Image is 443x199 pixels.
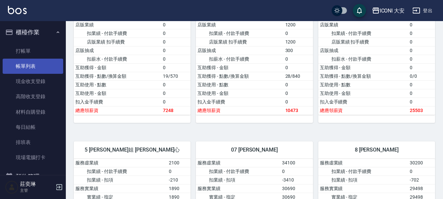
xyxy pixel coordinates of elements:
[74,106,161,115] td: 總應領薪資
[408,29,435,38] td: 0
[20,187,54,193] p: 主管
[408,98,435,106] td: 0
[408,38,435,46] td: 0
[196,159,280,167] td: 服務虛業績
[3,43,63,59] a: 打帳單
[280,176,313,184] td: -3410
[318,72,408,80] td: 互助獲得 - 點數/換算金額
[167,159,191,167] td: 2100
[408,106,435,115] td: 25503
[408,89,435,98] td: 0
[82,147,183,153] span: 5 [PERSON_NAME]姐 [PERSON_NAME]心
[74,98,161,106] td: 扣入金手續費
[318,98,408,106] td: 扣入金手續費
[3,89,63,104] a: 高階收支登錄
[318,159,408,167] td: 服務虛業績
[161,106,191,115] td: 7248
[280,167,313,176] td: 0
[3,168,63,185] button: 預約管理
[196,63,283,72] td: 互助獲得 - 金額
[196,184,280,193] td: 服務實業績
[20,181,54,187] h5: 莊奕琳
[284,89,313,98] td: 0
[3,135,63,150] a: 排班表
[167,184,191,193] td: 1890
[408,159,435,167] td: 30200
[408,167,435,176] td: 0
[318,184,408,193] td: 服務實業績
[318,106,408,115] td: 總應領薪資
[380,7,405,15] div: ICONI 大安
[196,20,283,29] td: 店販業績
[161,38,191,46] td: 0
[408,46,435,55] td: 0
[161,63,191,72] td: 0
[369,4,407,17] button: ICONI 大安
[3,150,63,165] a: 現場電腦打卡
[161,80,191,89] td: 0
[318,89,408,98] td: 互助使用 - 金額
[284,29,313,38] td: 0
[74,63,161,72] td: 互助獲得 - 金額
[196,167,280,176] td: 扣業績 - 付款手續費
[408,20,435,29] td: 0
[3,120,63,135] a: 每日結帳
[74,89,161,98] td: 互助使用 - 金額
[196,98,283,106] td: 扣入金手續費
[284,98,313,106] td: 0
[74,46,161,55] td: 店販抽成
[408,55,435,63] td: 0
[284,106,313,115] td: 10473
[3,74,63,89] a: 現金收支登錄
[318,38,408,46] td: 店販業績 扣手續費
[284,46,313,55] td: 300
[410,5,435,17] button: 登出
[318,176,408,184] td: 扣業績 - 扣項
[408,176,435,184] td: -702
[408,80,435,89] td: 0
[196,89,283,98] td: 互助使用 - 金額
[74,55,161,63] td: 扣薪水 - 付款手續費
[408,63,435,72] td: 0
[74,159,167,167] td: 服務虛業績
[196,176,280,184] td: 扣業績 - 扣項
[74,167,167,176] td: 扣業績 - 付款手續費
[3,59,63,74] a: 帳單列表
[196,46,283,55] td: 店販抽成
[284,63,313,72] td: 0
[408,184,435,193] td: 29498
[196,80,283,89] td: 互助使用 - 點數
[196,106,283,115] td: 總應領薪資
[5,181,18,194] img: Person
[161,20,191,29] td: 0
[161,98,191,106] td: 0
[196,55,283,63] td: 扣薪水 - 付款手續費
[161,29,191,38] td: 0
[3,104,63,120] a: 材料自購登錄
[74,20,161,29] td: 店販業績
[161,46,191,55] td: 0
[284,20,313,29] td: 1200
[284,80,313,89] td: 0
[318,63,408,72] td: 互助獲得 - 金額
[161,55,191,63] td: 0
[74,38,161,46] td: 店販業績 扣手續費
[74,80,161,89] td: 互助使用 - 點數
[284,55,313,63] td: 0
[167,176,191,184] td: -210
[353,4,366,17] button: save
[318,46,408,55] td: 店販抽成
[196,38,283,46] td: 店販業績 扣手續費
[196,29,283,38] td: 扣業績 - 付款手續費
[196,72,283,80] td: 互助獲得 - 點數/換算金額
[326,147,427,153] span: 8 [PERSON_NAME]
[318,55,408,63] td: 扣薪水 - 付款手續費
[318,20,408,29] td: 店販業績
[280,184,313,193] td: 30690
[408,72,435,80] td: 0/0
[161,89,191,98] td: 0
[74,72,161,80] td: 互助獲得 - 點數/換算金額
[161,72,191,80] td: 19/570
[280,159,313,167] td: 34100
[318,29,408,38] td: 扣業績 - 付款手續費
